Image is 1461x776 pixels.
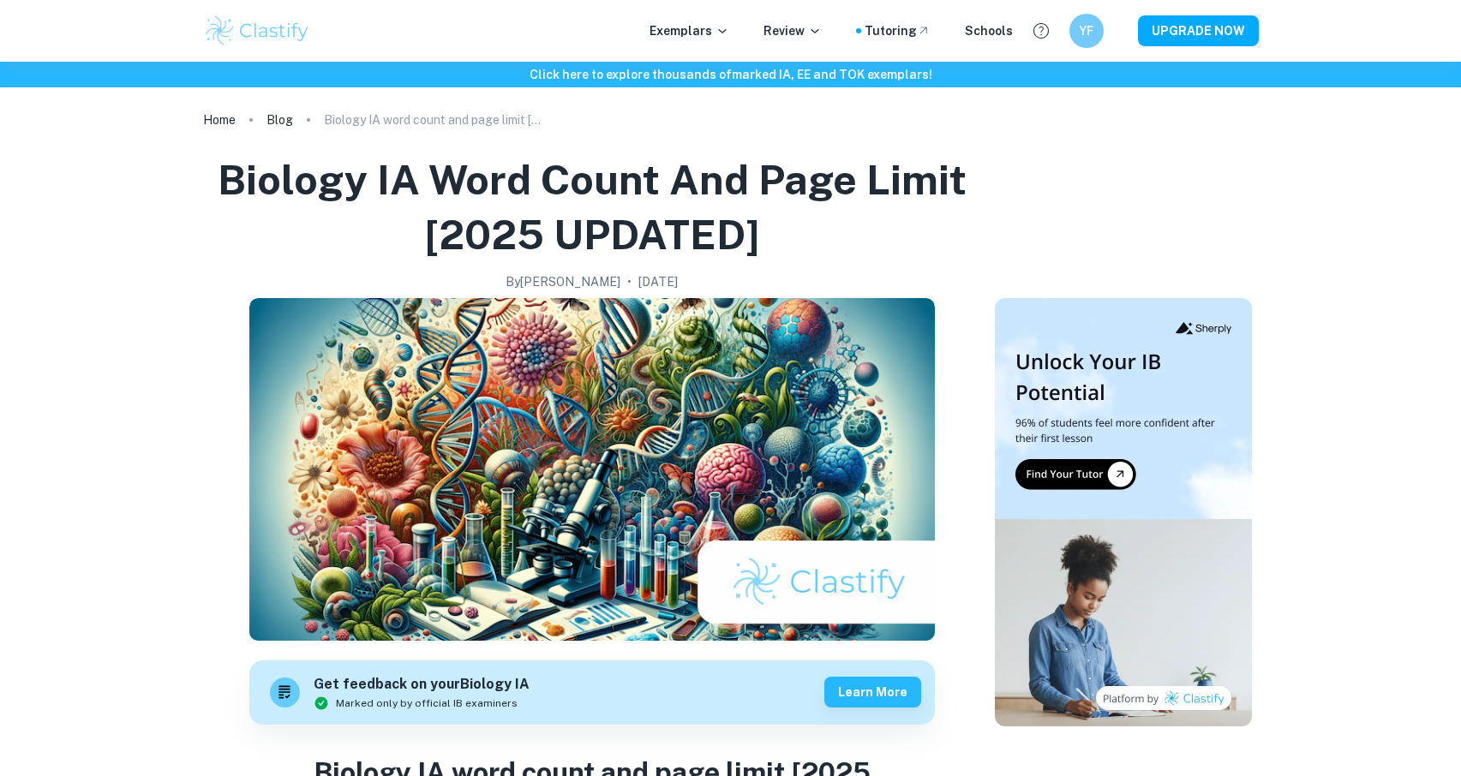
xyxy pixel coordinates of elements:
[314,674,530,695] h6: Get feedback on your Biology IA
[1076,21,1096,40] h6: YF
[763,21,822,40] p: Review
[249,660,935,725] a: Get feedback on yourBiology IAMarked only by official IB examinersLearn more
[1138,15,1259,46] button: UPGRADE NOW
[324,110,547,129] p: Biology IA word count and page limit [2025 UPDATED]
[249,298,935,641] img: Biology IA word count and page limit [2025 UPDATED] cover image
[1027,16,1056,45] button: Help and Feedback
[638,272,678,291] h2: [DATE]
[336,695,518,711] span: Marked only by official IB examiners
[965,21,1013,40] a: Schools
[203,108,236,132] a: Home
[266,108,293,132] a: Blog
[650,21,729,40] p: Exemplars
[203,14,312,48] img: Clastify logo
[506,272,620,291] h2: By [PERSON_NAME]
[824,677,921,707] button: Learn more
[865,21,931,40] a: Tutoring
[1069,14,1104,48] button: YF
[3,65,1458,84] h6: Click here to explore thousands of marked IA, EE and TOK exemplars !
[995,298,1252,726] img: Thumbnail
[210,152,974,262] h1: Biology IA word count and page limit [2025 UPDATED]
[627,272,632,291] p: •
